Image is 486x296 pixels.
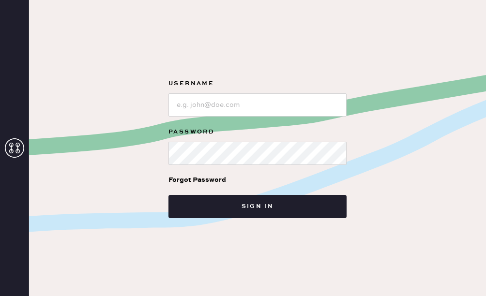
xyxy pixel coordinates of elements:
a: Forgot Password [168,165,226,195]
label: Username [168,78,347,89]
div: Forgot Password [168,175,226,185]
input: e.g. john@doe.com [168,93,347,117]
label: Password [168,126,347,138]
button: Sign in [168,195,347,218]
